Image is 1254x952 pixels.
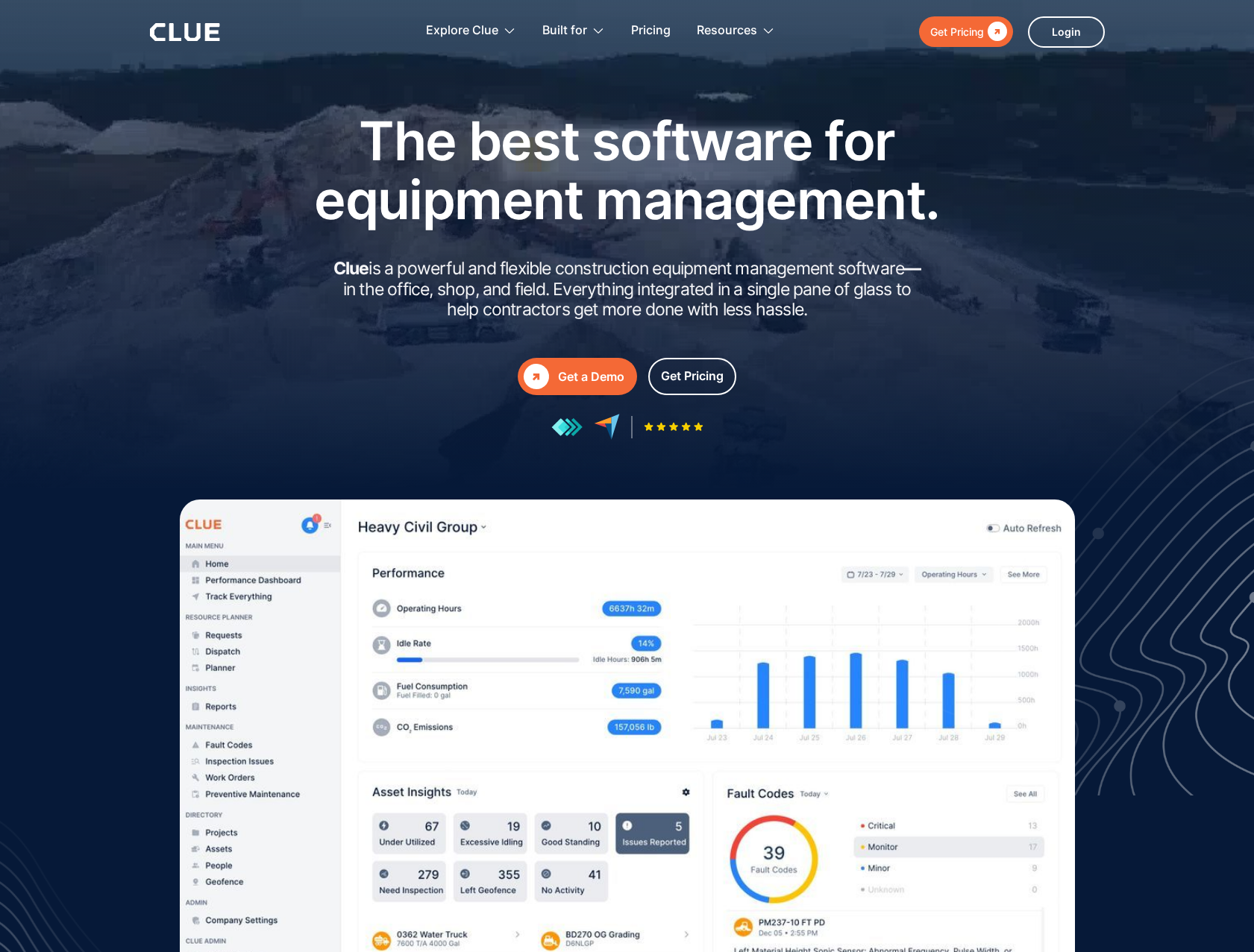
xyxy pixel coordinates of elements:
div: Get Pricing [661,367,724,385]
img: reviews at capterra [594,414,620,440]
h1: The best software for equipment management. [292,111,963,229]
strong: Clue [333,258,369,279]
div: Resources [697,7,757,54]
img: Five-star rating icon [644,422,703,432]
div: Explore Clue [426,7,516,54]
a: Pricing [631,7,671,54]
a: Get a Demo [518,358,637,395]
iframe: Chat Widget [985,743,1254,952]
div: Get a Demo [558,368,624,386]
h2: is a powerful and flexible construction equipment management software in the office, shop, and fi... [329,259,926,321]
div: Explore Clue [426,7,498,54]
img: Design for fleet management software [924,353,1254,795]
img: reviews at getapp [551,417,583,437]
a: Login [1028,16,1105,48]
a: Get Pricing [919,16,1013,47]
div: Built for [542,7,587,54]
div:  [524,364,549,389]
div:  [984,22,1007,41]
div: Resources [697,7,775,54]
div: Built for [542,7,605,54]
div: Get Pricing [930,22,984,41]
strong: — [904,258,921,279]
a: Get Pricing [648,358,736,395]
